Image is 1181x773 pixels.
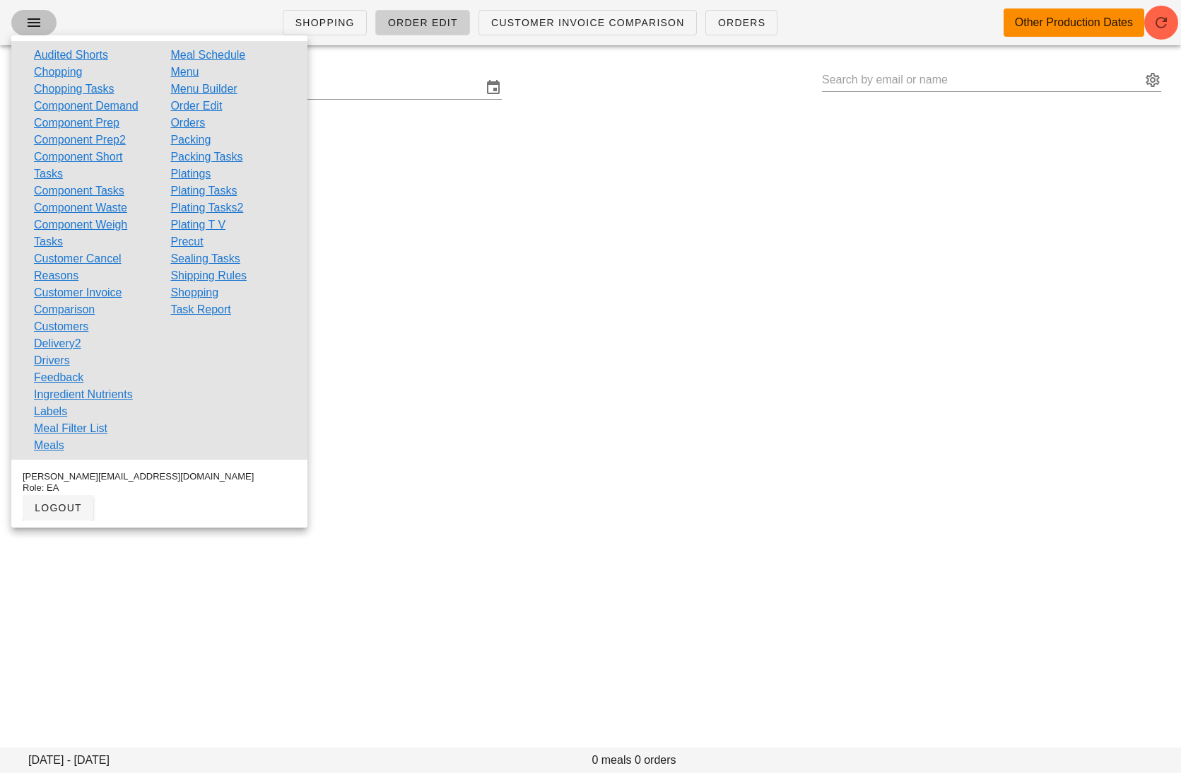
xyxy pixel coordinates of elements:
a: Precut [170,233,203,250]
a: Chopping Tasks [34,81,114,98]
a: Menu Builder [170,81,237,98]
span: Order Edit [387,17,458,28]
span: Orders [717,17,766,28]
a: Plating Tasks2 [170,199,243,216]
div: Other Production Dates [1015,14,1133,31]
div: [PERSON_NAME][EMAIL_ADDRESS][DOMAIN_NAME] [23,471,296,482]
a: Customer Invoice Comparison [478,10,697,35]
a: Labels [34,403,67,420]
a: Chopping [34,64,83,81]
a: Plating T V [170,216,225,233]
button: logout [23,495,93,521]
a: Customers [34,318,88,335]
a: Shipping Rules [170,267,247,284]
a: Component Waste [34,199,127,216]
span: Customer Invoice Comparison [490,17,685,28]
a: Ingredient Nutrients [34,386,133,403]
a: Sealing Tasks [170,250,240,267]
a: Drivers [34,352,70,369]
a: Customer Cancel Reasons [34,250,148,284]
a: Meal Schedule [170,47,245,64]
a: Order Edit [375,10,470,35]
a: Shopping [170,284,218,301]
a: Packing Tasks [170,149,242,165]
a: Task Report [170,301,230,318]
div: Role: EA [23,482,296,494]
a: Component Prep [34,115,119,132]
a: Orders [705,10,778,35]
a: Packing [170,132,211,149]
a: Meal Filter List [34,420,107,437]
a: Audited Shorts [34,47,108,64]
a: Customer Invoice Comparison [34,284,148,318]
a: Delivery2 [34,335,81,352]
input: Search by email or name [822,69,1141,91]
a: Order Edit [170,98,222,115]
a: Meals [34,437,64,454]
a: Feedback [34,369,83,386]
a: Component Short Tasks [34,149,148,182]
a: Orders [170,115,205,132]
a: Component Weigh Tasks [34,216,148,250]
a: Plating Tasks [170,182,237,199]
a: Component Demand [34,98,139,115]
span: Shopping [295,17,355,28]
a: Shopping [283,10,367,35]
button: appended action [1144,71,1161,88]
a: Platings [170,165,211,182]
a: Component Prep2 [34,132,126,149]
span: logout [34,502,82,513]
a: Component Tasks [34,182,124,199]
a: Menu [170,64,199,81]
